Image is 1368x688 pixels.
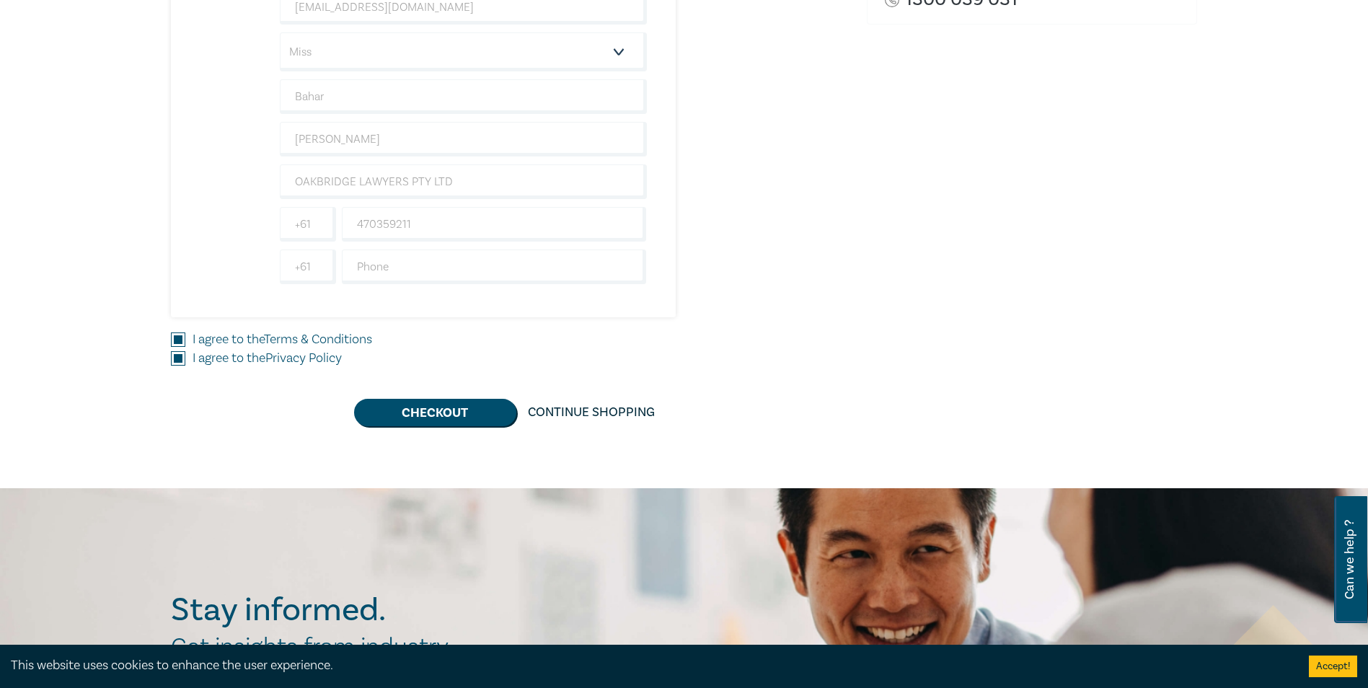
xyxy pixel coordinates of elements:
[193,349,342,368] label: I agree to the
[342,207,647,242] input: Mobile*
[265,350,342,366] a: Privacy Policy
[342,250,647,284] input: Phone
[280,164,647,199] input: Company
[264,331,372,348] a: Terms & Conditions
[11,656,1287,675] div: This website uses cookies to enhance the user experience.
[280,207,336,242] input: +61
[280,122,647,156] input: Last Name*
[354,399,516,426] button: Checkout
[280,79,647,114] input: First Name*
[1343,505,1356,614] span: Can we help ?
[1309,656,1357,677] button: Accept cookies
[171,591,511,629] h2: Stay informed.
[516,399,666,426] a: Continue Shopping
[280,250,336,284] input: +61
[193,330,372,349] label: I agree to the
